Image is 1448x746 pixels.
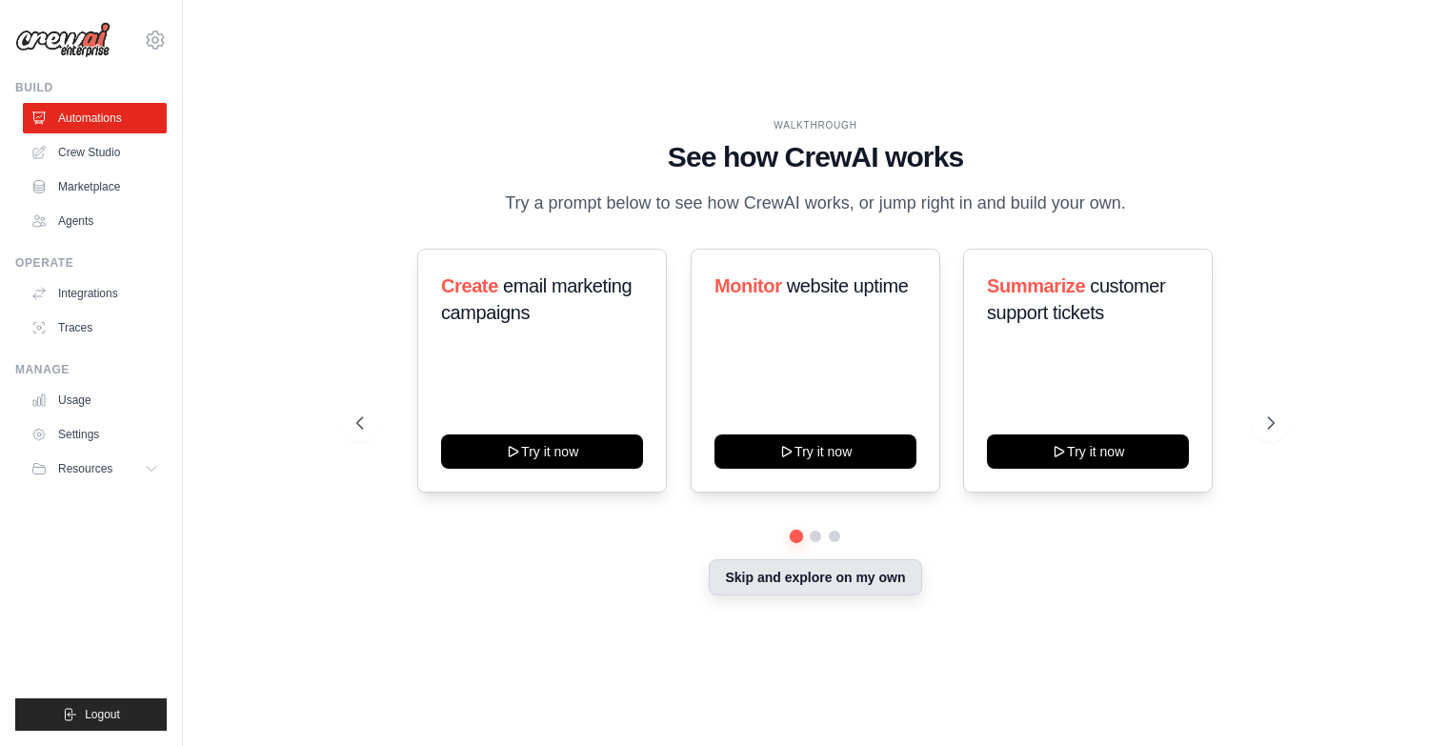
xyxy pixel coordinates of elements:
a: Settings [23,419,167,450]
span: Create [441,275,498,296]
span: email marketing campaigns [441,275,632,323]
button: Try it now [714,434,916,469]
button: Skip and explore on my own [709,559,921,595]
a: Integrations [23,278,167,309]
span: Summarize [987,275,1085,296]
a: Marketplace [23,171,167,202]
a: Crew Studio [23,137,167,168]
a: Traces [23,313,167,343]
h1: See how CrewAI works [356,140,1274,174]
span: Logout [85,707,120,722]
span: website uptime [786,275,908,296]
button: Logout [15,698,167,731]
div: Manage [15,362,167,377]
a: Usage [23,385,167,415]
button: Resources [23,454,167,484]
img: Logo [15,22,111,58]
button: Try it now [987,434,1189,469]
p: Try a prompt below to see how CrewAI works, or jump right in and build your own. [495,190,1136,217]
a: Agents [23,206,167,236]
div: Operate [15,255,167,271]
div: Build [15,80,167,95]
span: Monitor [714,275,782,296]
span: customer support tickets [987,275,1165,323]
a: Automations [23,103,167,133]
div: WALKTHROUGH [356,118,1274,132]
button: Try it now [441,434,643,469]
span: Resources [58,461,112,476]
